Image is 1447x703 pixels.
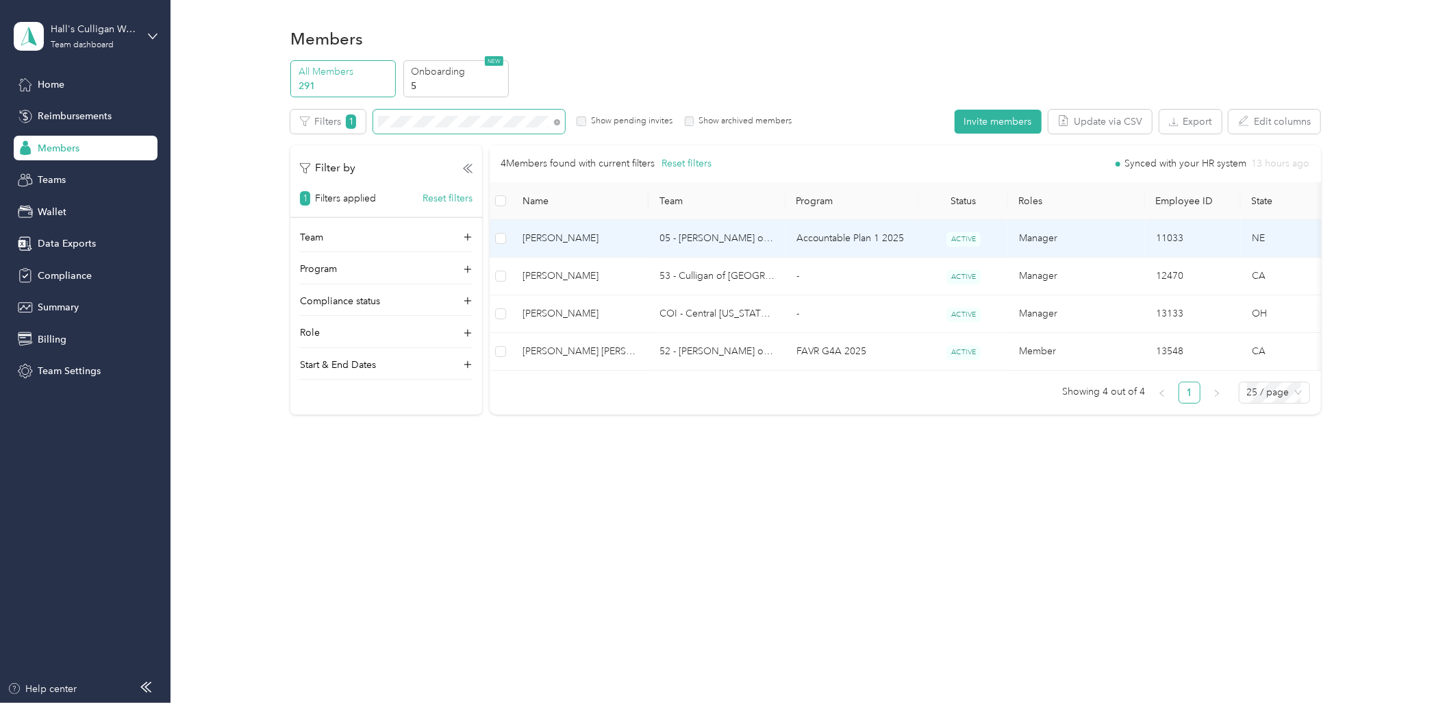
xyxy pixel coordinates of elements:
[1158,389,1166,397] span: left
[1241,220,1337,258] td: NE
[1151,382,1173,404] li: Previous Page
[411,79,504,93] p: 5
[1179,382,1200,403] a: 1
[946,345,981,360] span: ACTIVE
[1145,258,1241,295] td: 12470
[1151,382,1173,404] button: left
[290,32,363,46] h1: Members
[290,110,366,134] button: Filters1
[300,191,310,206] span: 1
[1145,220,1241,258] td: 11033
[38,332,66,347] span: Billing
[1179,382,1200,404] li: 1
[955,110,1042,134] button: Invite members
[649,182,785,220] th: Team
[51,22,136,36] div: Hall's Culligan Water
[1241,333,1337,371] td: CA
[1252,159,1310,169] span: 13 hours ago
[411,64,504,79] p: Onboarding
[694,115,792,127] label: Show archived members
[38,77,64,92] span: Home
[1213,389,1221,397] span: right
[1241,182,1337,220] th: State
[1247,382,1302,403] span: 25 / page
[649,295,785,333] td: COI - Central Ohio Sales Manager (BLC)
[512,258,649,295] td: Luis Rodriguez
[1241,295,1337,333] td: OH
[512,333,649,371] td: Rodrigo Ramos Rodriguez
[1145,182,1241,220] th: Employee ID
[38,109,112,123] span: Reimbursements
[1008,295,1145,333] td: Manager
[1239,382,1310,404] div: Page Size
[300,230,323,245] p: Team
[1159,110,1222,134] button: Export
[501,156,655,171] p: 4 Members found with current filters
[586,115,672,127] label: Show pending invites
[1145,333,1241,371] td: 13548
[38,173,66,187] span: Teams
[1229,110,1320,134] button: Edit columns
[649,220,785,258] td: 05 - Culligan of Lincoln
[662,156,712,171] button: Reset filters
[512,182,649,220] th: Name
[1125,159,1247,169] span: Synced with your HR system
[785,295,919,333] td: -
[315,191,376,206] p: Filters applied
[300,325,320,340] p: Role
[38,300,79,314] span: Summary
[1048,110,1152,134] button: Update via CSV
[1206,382,1228,404] button: right
[785,258,919,295] td: -
[300,358,376,372] p: Start & End Dates
[785,333,919,371] td: FAVR G4A 2025
[1241,258,1337,295] td: CA
[346,114,356,129] span: 1
[785,220,919,258] td: Accountable Plan 1 2025
[423,191,473,206] button: Reset filters
[299,79,392,93] p: 291
[946,232,981,247] span: ACTIVE
[300,294,380,308] p: Compliance status
[38,236,96,251] span: Data Exports
[649,258,785,295] td: 53 - Culligan of San Diego
[523,195,638,207] span: Name
[300,160,355,177] p: Filter by
[51,41,114,49] div: Team dashboard
[512,295,649,333] td: Ralph Rodriguez
[946,270,981,284] span: ACTIVE
[8,682,77,696] button: Help center
[1063,382,1146,402] span: Showing 4 out of 4
[1008,258,1145,295] td: Manager
[1145,295,1241,333] td: 13133
[300,262,337,276] p: Program
[523,231,638,246] span: [PERSON_NAME]
[299,64,392,79] p: All Members
[38,364,101,378] span: Team Settings
[523,344,638,359] span: [PERSON_NAME] [PERSON_NAME]
[512,220,649,258] td: James Guerber
[649,333,785,371] td: 52 - Culligan of Sylmar Sales Manager (BLC)
[1370,626,1447,703] iframe: Everlance-gr Chat Button Frame
[946,308,981,322] span: ACTIVE
[485,56,503,66] span: NEW
[38,269,92,283] span: Compliance
[1206,382,1228,404] li: Next Page
[523,269,638,284] span: [PERSON_NAME]
[1008,220,1145,258] td: Manager
[523,306,638,321] span: [PERSON_NAME]
[785,182,919,220] th: Program
[919,182,1008,220] th: Status
[38,205,66,219] span: Wallet
[1008,182,1145,220] th: Roles
[1008,333,1145,371] td: Member
[38,141,79,156] span: Members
